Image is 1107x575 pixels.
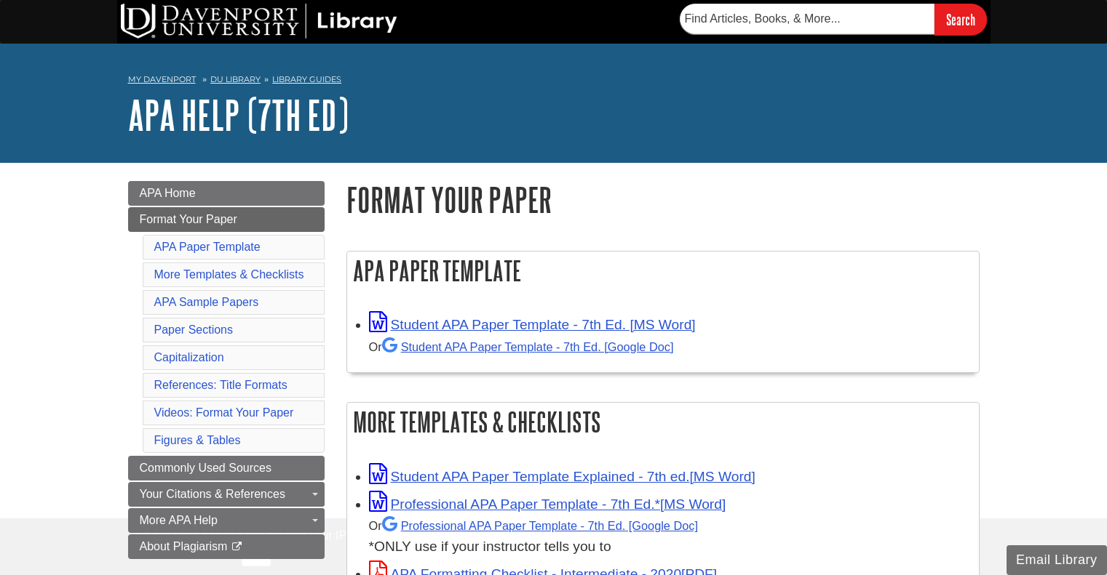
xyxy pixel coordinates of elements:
a: DU Library [210,74,261,84]
span: More APA Help [140,514,218,526]
a: Professional APA Paper Template - 7th Ed. [382,519,698,532]
a: My Davenport [128,73,196,86]
a: Link opens in new window [369,317,696,332]
a: Commonly Used Sources [128,456,325,480]
h2: More Templates & Checklists [347,403,979,441]
input: Find Articles, Books, & More... [680,4,935,34]
small: Or [369,340,674,353]
a: Format Your Paper [128,207,325,232]
span: Format Your Paper [140,213,237,225]
a: Capitalization [154,351,224,363]
form: Searches DU Library's articles, books, and more [680,4,987,35]
small: Or [369,519,698,532]
a: Link opens in new window [369,496,726,512]
a: APA Help (7th Ed) [128,92,349,137]
a: Library Guides [272,74,341,84]
h1: Format Your Paper [346,181,980,218]
i: This link opens in a new window [231,542,243,552]
input: Search [935,4,987,35]
span: Commonly Used Sources [140,462,271,474]
a: APA Home [128,181,325,206]
a: Videos: Format Your Paper [154,406,294,419]
a: Paper Sections [154,323,234,336]
a: References: Title Formats [154,379,287,391]
nav: breadcrumb [128,70,980,93]
a: Link opens in new window [369,469,755,484]
a: About Plagiarism [128,534,325,559]
span: About Plagiarism [140,540,228,552]
a: Your Citations & References [128,482,325,507]
div: *ONLY use if your instructor tells you to [369,515,972,558]
span: Your Citations & References [140,488,285,500]
a: APA Paper Template [154,241,261,253]
button: Email Library [1007,545,1107,575]
a: Student APA Paper Template - 7th Ed. [Google Doc] [382,340,674,353]
a: More APA Help [128,508,325,533]
div: Guide Page Menu [128,181,325,559]
h2: APA Paper Template [347,252,979,290]
span: APA Home [140,187,196,199]
a: APA Sample Papers [154,296,259,308]
a: More Templates & Checklists [154,268,304,281]
img: DU Library [121,4,397,39]
a: Figures & Tables [154,434,241,446]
